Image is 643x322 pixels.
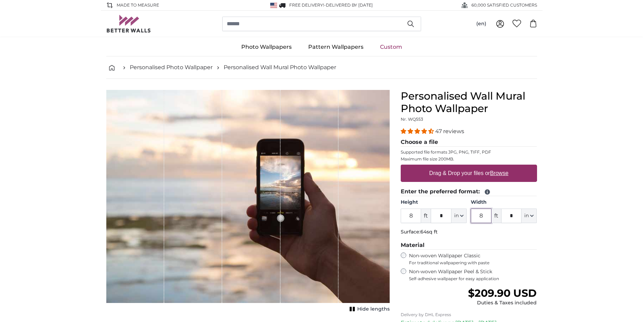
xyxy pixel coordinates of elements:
[233,38,300,56] a: Photo Wallpapers
[401,312,537,318] p: Delivery by DHL Express
[357,306,390,313] span: Hide lengths
[372,38,410,56] a: Custom
[401,117,423,122] span: Nr. WQ553
[420,229,438,235] span: 64sq ft
[326,2,373,8] span: Delivered by [DATE]
[409,260,537,266] span: For traditional wallpapering with paste
[468,287,537,300] span: $209.90 USD
[401,241,537,250] legend: Material
[324,2,373,8] span: -
[117,2,159,8] span: Made to Measure
[401,138,537,147] legend: Choose a file
[401,128,435,135] span: 4.38 stars
[401,156,537,162] p: Maximum file size 200MB.
[401,90,537,115] h1: Personalised Wall Mural Photo Wallpaper
[454,212,459,219] span: in
[468,300,537,306] div: Duties & Taxes included
[451,209,467,223] button: in
[106,90,390,314] div: 1 of 1
[401,229,537,236] p: Surface:
[401,199,467,206] label: Height
[421,209,431,223] span: ft
[348,304,390,314] button: Hide lengths
[524,212,529,219] span: in
[224,63,336,72] a: Personalised Wall Mural Photo Wallpaper
[426,166,511,180] label: Drag & Drop your files or
[471,18,492,30] button: (en)
[106,56,537,79] nav: breadcrumbs
[130,63,213,72] a: Personalised Photo Wallpaper
[522,209,537,223] button: in
[491,209,501,223] span: ft
[490,170,508,176] u: Browse
[409,268,537,282] label: Non-woven Wallpaper Peel & Stick
[270,3,277,8] img: United States
[409,276,537,282] span: Self-adhesive wallpaper for easy application
[471,2,537,8] span: 60,000 SATISFIED CUSTOMERS
[106,15,151,33] img: Betterwalls
[401,149,537,155] p: Supported file formats JPG, PNG, TIFF, PDF
[289,2,324,8] span: FREE delivery!
[471,199,537,206] label: Width
[401,187,537,196] legend: Enter the preferred format:
[409,252,537,266] label: Non-woven Wallpaper Classic
[300,38,372,56] a: Pattern Wallpapers
[435,128,464,135] span: 47 reviews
